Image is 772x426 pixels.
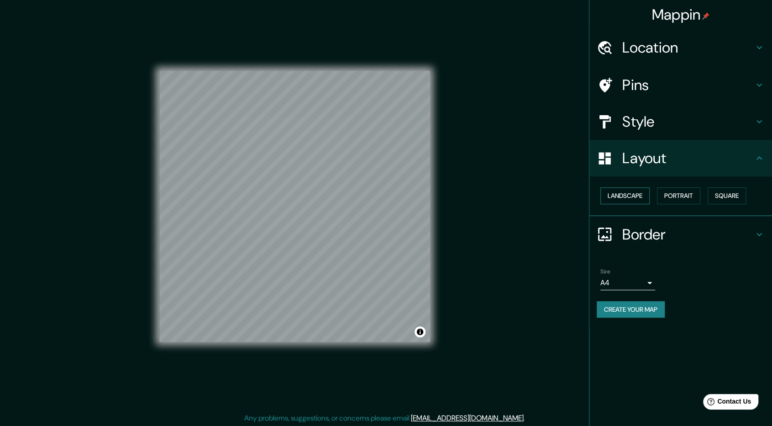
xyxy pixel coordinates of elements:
h4: Mappin [652,5,710,24]
button: Create your map [597,301,665,318]
button: Square [708,187,746,204]
button: Landscape [600,187,650,204]
h4: Pins [622,76,754,94]
h4: Layout [622,149,754,167]
a: [EMAIL_ADDRESS][DOMAIN_NAME] [411,413,524,423]
div: Location [589,29,772,66]
div: Pins [589,67,772,103]
p: Any problems, suggestions, or concerns please email . [244,413,525,424]
canvas: Map [159,71,430,342]
div: A4 [600,276,655,290]
h4: Border [622,225,754,244]
div: . [525,413,526,424]
img: pin-icon.png [702,12,709,20]
iframe: Help widget launcher [691,390,762,416]
div: Border [589,216,772,253]
h4: Style [622,112,754,131]
label: Size [600,267,610,275]
h4: Location [622,38,754,57]
button: Toggle attribution [415,326,425,337]
div: Layout [589,140,772,176]
div: Style [589,103,772,140]
button: Portrait [657,187,700,204]
div: . [526,413,528,424]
